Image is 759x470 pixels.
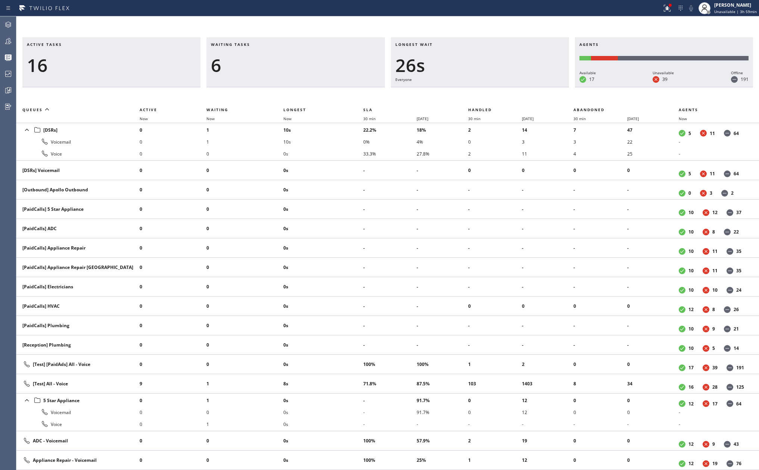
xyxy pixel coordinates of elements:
[283,184,363,196] li: 0s
[468,116,480,121] span: 30 min
[734,130,739,137] dd: 64
[27,42,62,47] span: Active tasks
[579,42,599,47] span: Agents
[627,203,679,215] li: -
[727,364,733,371] dt: Offline
[140,148,206,160] li: 0
[22,137,134,146] div: Voicemail
[573,107,604,112] span: Abandoned
[679,209,685,216] dt: Available
[363,378,417,390] li: 71.8%
[206,116,215,121] span: Now
[140,184,206,196] li: 0
[712,267,718,274] dd: 11
[522,406,573,418] li: 12
[417,320,468,332] li: -
[22,379,134,388] div: [Test] All - Voice
[627,339,679,351] li: -
[140,339,206,351] li: 0
[363,242,417,254] li: -
[679,384,685,391] dt: Available
[417,281,468,293] li: -
[724,229,731,235] dt: Offline
[727,400,733,407] dt: Offline
[627,124,679,136] li: 47
[734,170,739,177] dd: 64
[283,320,363,332] li: 0s
[206,242,283,254] li: 0
[688,209,694,216] dd: 10
[618,56,749,60] div: Offline: 191
[468,378,522,390] li: 103
[662,76,668,82] dd: 39
[140,223,206,235] li: 0
[283,136,363,148] li: 10s
[363,136,417,148] li: 0%
[417,184,468,196] li: -
[283,223,363,235] li: 0s
[627,242,679,254] li: -
[417,394,468,406] li: 91.7%
[417,148,468,160] li: 27.8%
[627,184,679,196] li: -
[22,395,134,405] div: 5 Star Appliance
[22,225,134,232] div: [PaidCalls] ADC
[522,261,573,273] li: -
[522,300,573,312] li: 0
[363,320,417,332] li: -
[363,300,417,312] li: -
[140,406,206,418] li: 0
[363,406,417,418] li: -
[468,107,492,112] span: Handled
[283,124,363,136] li: 10s
[417,164,468,176] li: -
[22,167,134,173] div: [DSRs] Voicemail
[283,242,363,254] li: 0s
[522,116,534,121] span: [DATE]
[627,136,679,148] li: 22
[573,281,627,293] li: -
[140,281,206,293] li: 0
[573,124,627,136] li: 7
[206,378,283,390] li: 1
[653,69,674,76] div: Unavailable
[736,209,741,216] dd: 37
[712,384,718,390] dd: 28
[140,203,206,215] li: 0
[363,261,417,273] li: -
[688,401,694,407] dd: 12
[688,306,694,313] dd: 12
[140,358,206,370] li: 0
[22,408,134,417] div: Voicemail
[688,248,694,254] dd: 10
[710,130,715,137] dd: 11
[679,287,685,294] dt: Available
[679,229,685,235] dt: Available
[579,69,596,76] div: Available
[417,116,428,121] span: [DATE]
[688,364,694,371] dd: 17
[22,107,43,112] span: Queues
[573,320,627,332] li: -
[589,76,594,82] dd: 17
[140,378,206,390] li: 9
[140,136,206,148] li: 0
[283,203,363,215] li: 0s
[741,76,749,82] dd: 191
[688,384,694,390] dd: 16
[363,124,417,136] li: 22.2%
[522,358,573,370] li: 2
[627,378,679,390] li: 34
[206,184,283,196] li: 0
[395,42,433,47] span: Longest wait
[573,184,627,196] li: -
[417,223,468,235] li: -
[140,124,206,136] li: 0
[206,320,283,332] li: 0
[468,339,522,351] li: -
[573,203,627,215] li: -
[591,56,618,60] div: Unavailable: 39
[522,394,573,406] li: 12
[522,148,573,160] li: 11
[703,209,709,216] dt: Unavailable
